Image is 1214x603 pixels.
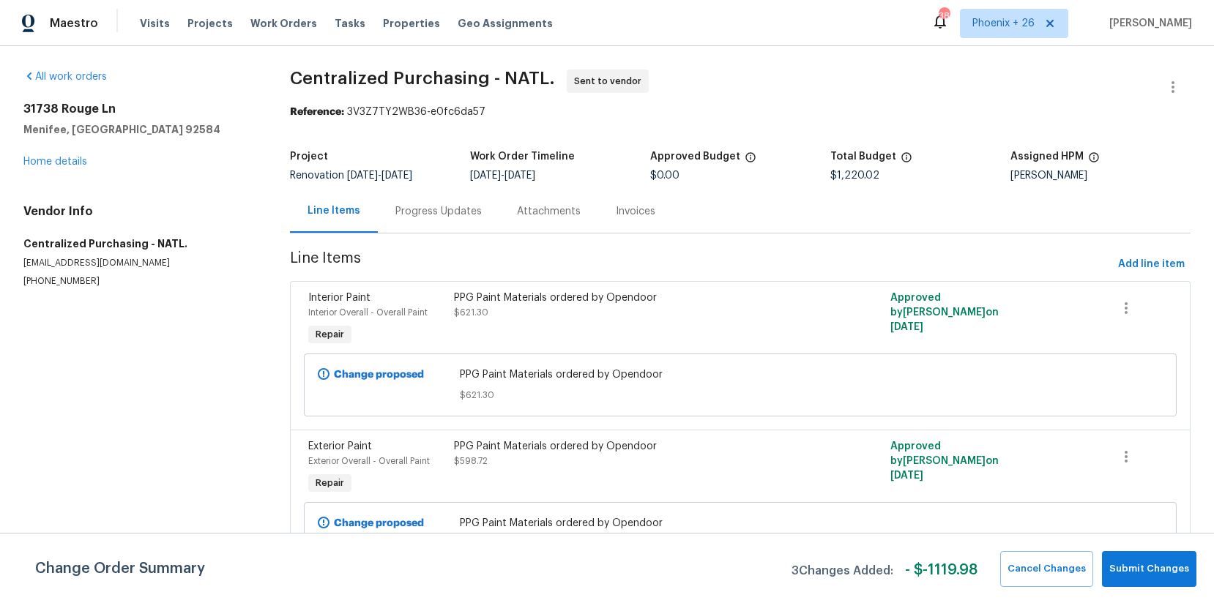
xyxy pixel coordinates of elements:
div: 3V3Z7TY2WB36-e0fc6da57 [290,105,1191,119]
div: PPG Paint Materials ordered by Opendoor [454,439,809,454]
span: Interior Overall - Overall Paint [308,308,428,317]
span: Approved by [PERSON_NAME] on [890,441,999,481]
span: The total cost of line items that have been approved by both Opendoor and the Trade Partner. This... [745,151,756,171]
span: The hpm assigned to this work order. [1088,151,1100,171]
h5: Work Order Timeline [470,151,575,162]
span: PPG Paint Materials ordered by Opendoor [460,367,1020,382]
span: Change Order Summary [35,551,205,587]
h5: Total Budget [830,151,896,162]
p: [EMAIL_ADDRESS][DOMAIN_NAME] [23,257,255,269]
span: Approved by [PERSON_NAME] on [890,293,999,332]
span: Maestro [50,16,98,31]
button: Submit Changes [1102,551,1196,587]
span: [DATE] [504,171,535,181]
div: Progress Updates [395,204,482,219]
span: Line Items [290,251,1112,278]
b: Change proposed [334,370,424,380]
span: Phoenix + 26 [972,16,1035,31]
span: Sent to vendor [574,74,647,89]
div: [PERSON_NAME] [1010,171,1191,181]
h2: 31738 Rouge Ln [23,102,255,116]
h5: Menifee, [GEOGRAPHIC_DATA] 92584 [23,122,255,137]
b: Reference: [290,107,344,117]
span: Geo Assignments [458,16,553,31]
span: Properties [383,16,440,31]
button: Add line item [1112,251,1191,278]
span: $1,220.02 [830,171,879,181]
span: Exterior Paint [308,441,372,452]
span: Repair [310,327,350,342]
span: Repair [310,476,350,490]
span: PPG Paint Materials ordered by Opendoor [460,516,1020,531]
h5: Centralized Purchasing - NATL. [23,236,255,251]
span: Visits [140,16,170,31]
span: Add line item [1118,255,1185,274]
h4: Vendor Info [23,204,255,219]
span: $621.30 [460,388,1020,402]
span: $598.72 [454,457,488,465]
span: - [347,171,412,181]
a: All work orders [23,72,107,82]
span: Renovation [290,171,412,181]
span: $621.30 [454,308,488,317]
span: Cancel Changes [1008,561,1086,577]
span: Centralized Purchasing - NATL. [290,70,555,87]
span: Work Orders [250,16,317,31]
p: [PHONE_NUMBER] [23,275,255,288]
span: 3 Changes Added: [792,557,893,587]
div: PPG Paint Materials ordered by Opendoor [454,291,809,305]
h5: Project [290,151,328,162]
h5: Approved Budget [650,151,740,162]
button: Cancel Changes [1000,551,1093,587]
div: Attachments [517,204,581,219]
span: [PERSON_NAME] [1103,16,1192,31]
span: Submit Changes [1109,561,1189,577]
span: [DATE] [381,171,412,181]
span: [DATE] [347,171,378,181]
span: The total cost of line items that have been proposed by Opendoor. This sum includes line items th... [901,151,912,171]
div: 387 [939,9,949,23]
div: Invoices [616,204,655,219]
span: Interior Paint [308,293,370,303]
span: - [470,171,535,181]
span: Exterior Overall - Overall Paint [308,457,430,465]
span: [DATE] [470,171,501,181]
a: Home details [23,157,87,167]
div: Line Items [308,203,360,218]
span: [DATE] [890,471,923,481]
h5: Assigned HPM [1010,151,1084,162]
span: Tasks [335,18,365,29]
span: [DATE] [890,322,923,332]
b: Change proposed [334,518,424,528]
span: - $ -1119.98 [905,563,977,587]
span: Projects [187,16,233,31]
span: $0.00 [650,171,679,181]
